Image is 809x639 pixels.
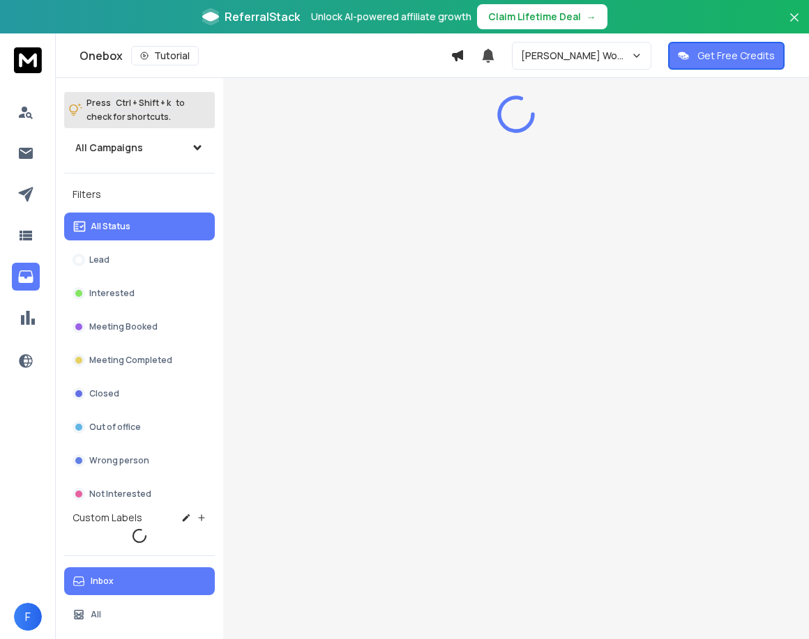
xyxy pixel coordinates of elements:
[785,8,803,42] button: Close banner
[91,221,130,232] p: All Status
[64,380,215,408] button: Closed
[521,49,631,63] p: [PERSON_NAME] Workspace
[64,213,215,240] button: All Status
[64,246,215,274] button: Lead
[225,8,300,25] span: ReferralStack
[89,488,151,500] p: Not Interested
[64,447,215,475] button: Wrong person
[64,279,215,307] button: Interested
[89,388,119,399] p: Closed
[89,455,149,466] p: Wrong person
[114,95,173,111] span: Ctrl + Shift + k
[587,10,596,24] span: →
[14,603,42,631] button: F
[89,355,172,366] p: Meeting Completed
[86,96,185,124] p: Press to check for shortcuts.
[311,10,471,24] p: Unlock AI-powered affiliate growth
[477,4,607,29] button: Claim Lifetime Deal→
[89,422,141,433] p: Out of office
[64,346,215,374] button: Meeting Completed
[80,46,451,66] div: Onebox
[131,46,199,66] button: Tutorial
[91,609,101,620] p: All
[89,254,109,265] p: Lead
[64,134,215,162] button: All Campaigns
[668,42,785,70] button: Get Free Credits
[89,321,158,332] p: Meeting Booked
[89,288,135,299] p: Interested
[64,480,215,508] button: Not Interested
[64,413,215,441] button: Out of office
[697,49,775,63] p: Get Free Credits
[64,185,215,204] h3: Filters
[64,567,215,595] button: Inbox
[64,313,215,341] button: Meeting Booked
[73,511,142,525] h3: Custom Labels
[75,141,143,155] h1: All Campaigns
[91,576,114,587] p: Inbox
[64,601,215,629] button: All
